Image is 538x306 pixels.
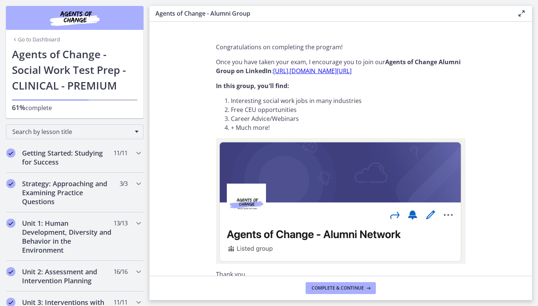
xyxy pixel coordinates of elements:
a: Go to Dashboard [12,36,60,43]
li: Free CEU opportunities [231,105,466,114]
li: Interesting social work jobs in many industries [231,96,466,105]
span: Search by lesson title [12,128,131,136]
button: Complete & continue [306,282,376,294]
i: Completed [6,179,15,188]
p: Thank you, [216,270,466,279]
h2: Strategy: Approaching and Examining Practice Questions [22,179,113,206]
span: 16 / 16 [114,267,127,276]
div: Search by lesson title [6,124,143,139]
span: 3 / 3 [120,179,127,188]
h2: Unit 2: Assessment and Intervention Planning [22,267,113,285]
span: 61% [12,103,25,112]
h2: Unit 1: Human Development, Diversity and Behavior in the Environment [22,219,113,255]
i: Completed [6,219,15,228]
i: Completed [6,149,15,157]
strong: In this group, you'll find: [216,82,289,90]
h2: Getting Started: Studying for Success [22,149,113,166]
img: Screen_Shot_2022-09-25_at_3.11.36_PM.png [216,138,466,264]
h1: Agents of Change - Social Work Test Prep - CLINICAL - PREMIUM [12,46,137,93]
img: Agents of Change [30,9,120,27]
li: + Much more! [231,123,466,132]
p: Congratulations on completing the program! [216,43,466,51]
span: 13 / 13 [114,219,127,228]
i: Completed [6,267,15,276]
p: complete [12,103,137,112]
p: Once you have taken your exam, I encourage you to join our : [216,57,466,75]
li: Career Advice/Webinars [231,114,466,123]
h3: Agents of Change - Alumni Group [155,9,505,18]
span: Complete & continue [312,285,364,291]
span: 11 / 11 [114,149,127,157]
a: [URL].[DOMAIN_NAME][URL] [273,67,352,75]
